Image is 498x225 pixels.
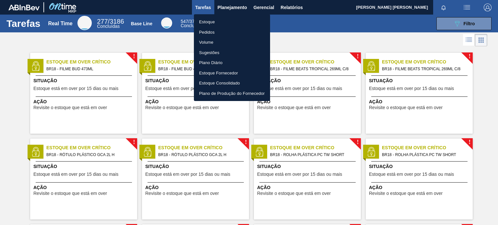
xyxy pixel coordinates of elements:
[194,27,270,38] a: Pedidos
[194,78,270,88] a: Estoque Consolidado
[194,17,270,27] a: Estoque
[194,68,270,78] a: Estoque Fornecedor
[194,88,270,99] a: Plano de Produção do Fornecedor
[194,58,270,68] a: Plano Diário
[194,37,270,48] a: Volume
[194,48,270,58] a: Sugestões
